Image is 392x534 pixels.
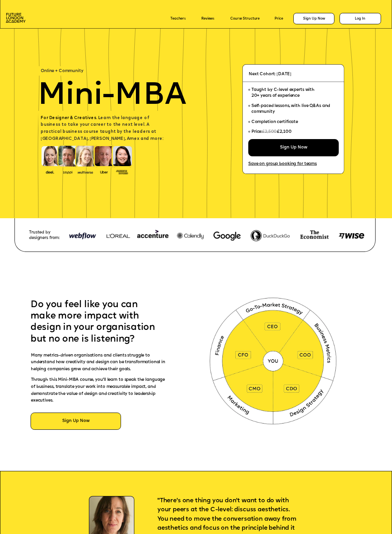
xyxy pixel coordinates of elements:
img: image-94416c34-2042-40bc-bb9b-e63dbcc6dc34.webp [201,287,347,433]
img: image-780dffe3-2af1-445f-9bcc-6343d0dbf7fb.webp [213,232,240,240]
img: image-aac980e9-41de-4c2d-a048-f29dd30a0068.png [6,13,25,23]
img: image-8d571a77-038a-4425-b27a-5310df5a295c.png [339,233,364,239]
span: Self-paced lessons, with live Q&As and community [251,104,331,114]
img: image-948b81d4-ecfd-4a21-a3e0-8573ccdefa42.png [67,227,98,245]
span: £2,100 [277,130,292,134]
img: image-b7d05013-d886-4065-8d38-3eca2af40620.png [76,169,95,174]
span: Mini-MBA [38,81,186,111]
a: Teachers [170,16,186,20]
img: image-93eab660-639c-4de6-957c-4ae039a0235a.png [114,169,130,175]
a: Course Structure [230,16,260,20]
span: Do you feel like you can make more impact with design in your organisation but no one is listening? [31,300,157,344]
span: Taught by C-level experts with 20+ years of experience [251,88,314,98]
a: Reviews [201,16,214,20]
img: image-74e81e4e-c3ca-4fbf-b275-59ce4ac8e97d.png [300,230,328,239]
span: Trusted by designers from: [29,230,60,240]
img: image-99cff0b2-a396-4aab-8550-cf4071da2cb9.png [96,170,112,174]
img: image-fef0788b-2262-40a7-a71a-936c95dc9fdc.png [251,230,290,241]
span: Through this Mini-MBA course, you'll learn to speak the language of business, translate your work... [31,378,166,403]
a: Price [275,16,283,20]
span: Next Cohort: [DATE] [249,72,291,76]
img: image-388f4489-9820-4c53-9b08-f7df0b8d4ae2.png [42,169,58,174]
a: Save on group booking for teams [248,161,317,166]
span: Online + Community [41,69,83,73]
span: Completion certificate [251,120,298,124]
span: Many metrics-driven organisations and clients struggle to understand how creativity and design ca... [31,353,166,371]
img: image-b2f1584c-cbf7-4a77-bbe0-f56ae6ee31f2.png [60,170,75,174]
span: Price: [251,130,262,134]
span: For Designer & Creatives. L [41,116,100,120]
span: £2,500 [262,130,277,134]
img: image-948b81d4-ecfd-4a21-a3e0-8573ccdefa42.png [100,227,206,245]
span: earn the language of business to take your career to the next level. A practical business course ... [41,116,163,141]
